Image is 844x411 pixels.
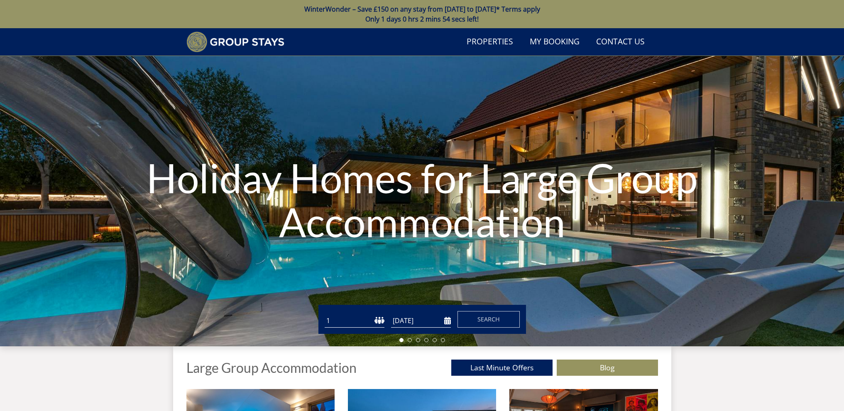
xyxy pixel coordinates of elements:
[365,15,479,24] span: Only 1 days 0 hrs 2 mins 54 secs left!
[477,315,500,323] span: Search
[186,32,285,52] img: Group Stays
[391,314,451,328] input: Arrival Date
[593,33,648,51] a: Contact Us
[186,360,357,375] h1: Large Group Accommodation
[526,33,583,51] a: My Booking
[451,360,553,376] a: Last Minute Offers
[557,360,658,376] a: Blog
[127,139,717,260] h1: Holiday Homes for Large Group Accommodation
[457,311,520,328] button: Search
[463,33,516,51] a: Properties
